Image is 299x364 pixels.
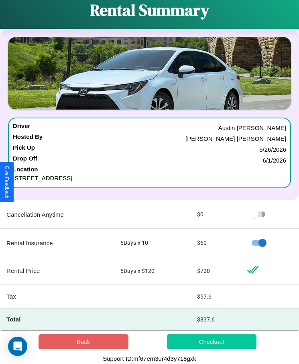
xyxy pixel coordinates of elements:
td: 6 Days x $ 120 [114,257,191,285]
p: 5 / 26 / 2026 [259,144,286,155]
td: $ 60 [191,229,241,257]
h4: Driver [13,122,30,133]
td: $ 837.6 [191,309,241,330]
div: Open Intercom Messenger [8,337,27,356]
td: $ 57.6 [191,285,241,309]
p: [STREET_ADDRESS] [13,173,286,183]
p: Support ID: mf67em3ur4d3y718gxk [103,353,196,364]
p: 6 / 1 / 2026 [263,155,286,166]
div: Give Feedback [4,166,10,198]
p: Tax [6,291,108,302]
h4: Location [13,166,286,173]
h4: Pick Up [13,144,35,155]
p: Rental Price [6,265,108,276]
p: Cancellation Anytime [6,209,108,220]
p: [PERSON_NAME] [PERSON_NAME] [185,133,286,144]
h4: Drop Off [13,155,37,166]
p: Rental Insurance [6,238,108,248]
button: Back [39,334,128,349]
button: Checkout [167,334,257,349]
h4: Hosted By [13,133,43,144]
h4: Total [6,315,108,323]
td: 6 Days x 10 [114,229,191,257]
td: $ 0 [191,200,241,229]
td: $ 720 [191,257,241,285]
p: Austin [PERSON_NAME] [218,122,286,133]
